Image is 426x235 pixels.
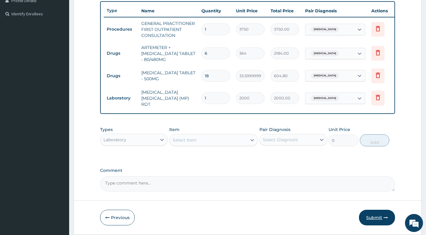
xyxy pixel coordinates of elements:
[198,5,233,17] th: Quantity
[31,34,101,41] div: Chat with us now
[3,164,115,185] textarea: Type your message and hit 'Enter'
[311,95,339,101] span: [MEDICAL_DATA]
[233,5,268,17] th: Unit Price
[138,17,198,41] td: GENERAL PRACTITIONER FIRST OUTPATIENT CONSULTATION
[138,67,198,85] td: [MEDICAL_DATA] TABLET - 500MG
[104,93,138,104] td: Laboratory
[35,76,83,136] span: We're online!
[359,210,395,225] button: Submit
[138,5,198,17] th: Name
[104,70,138,81] td: Drugs
[138,41,198,66] td: ARTEMETER + [MEDICAL_DATA] TABLET - 80/480MG
[104,5,138,16] th: Type
[169,127,179,133] label: Item
[138,86,198,110] td: [MEDICAL_DATA] [MEDICAL_DATA] (MP) RDT
[268,5,302,17] th: Total Price
[329,127,350,133] label: Unit Price
[368,5,398,17] th: Actions
[100,210,135,225] button: Previous
[99,3,113,17] div: Minimize live chat window
[263,137,298,143] div: Select Diagnosis
[100,168,395,173] label: Comment
[311,50,339,56] span: [MEDICAL_DATA]
[104,48,138,59] td: Drugs
[302,5,368,17] th: Pair Diagnosis
[311,73,339,79] span: [MEDICAL_DATA]
[173,137,197,143] div: Select Item
[104,24,138,35] td: Procedures
[360,134,389,146] button: Add
[11,30,24,45] img: d_794563401_company_1708531726252_794563401
[100,127,113,132] label: Types
[259,127,290,133] label: Pair Diagnosis
[311,26,339,32] span: [MEDICAL_DATA]
[103,137,126,143] div: Laboratory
